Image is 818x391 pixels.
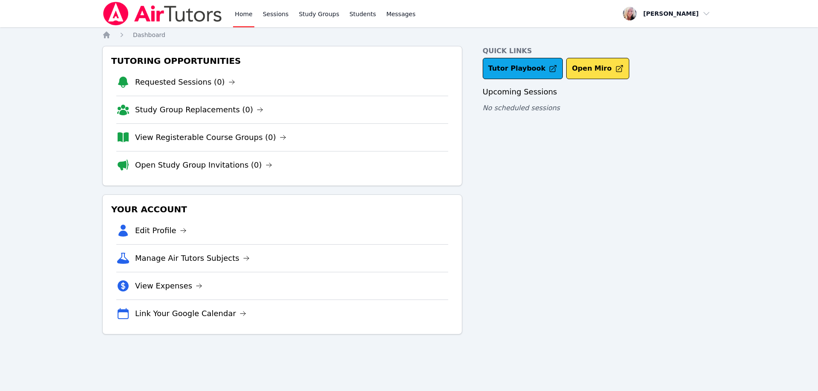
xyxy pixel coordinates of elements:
[483,104,560,112] span: No scheduled sessions
[135,308,246,320] a: Link Your Google Calendar
[483,86,716,98] h3: Upcoming Sessions
[135,252,250,264] a: Manage Air Tutors Subjects
[135,104,263,116] a: Study Group Replacements (0)
[566,58,629,79] button: Open Miro
[109,202,455,217] h3: Your Account
[133,31,165,39] a: Dashboard
[386,10,416,18] span: Messages
[135,280,202,292] a: View Expenses
[483,46,716,56] h4: Quick Links
[135,225,187,237] a: Edit Profile
[483,58,563,79] a: Tutor Playbook
[102,31,716,39] nav: Breadcrumb
[135,159,272,171] a: Open Study Group Invitations (0)
[102,2,223,26] img: Air Tutors
[135,76,235,88] a: Requested Sessions (0)
[135,131,286,143] a: View Registerable Course Groups (0)
[133,31,165,38] span: Dashboard
[109,53,455,68] h3: Tutoring Opportunities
